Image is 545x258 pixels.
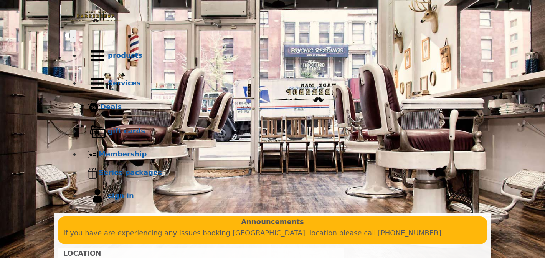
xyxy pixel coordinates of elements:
[80,182,480,210] a: sign insign in
[87,167,99,179] img: Series packages
[63,250,101,257] b: LOCATION
[99,150,147,158] b: Membership
[87,149,99,160] img: Membership
[80,164,480,182] a: Series packagesSeries packages
[87,73,108,94] img: Services
[87,45,108,66] img: Products
[65,33,70,38] input: menu toggle
[108,127,145,135] b: gift cards
[63,228,482,239] p: If you have are experiencing any issues booking [GEOGRAPHIC_DATA] location please call [PHONE_NUM...
[87,101,100,114] img: Deals
[70,30,76,42] button: menu toggle
[65,4,126,29] img: Made Man Barbershop logo
[100,103,122,111] b: Deals
[99,168,162,176] b: Series packages
[72,32,74,40] span: .
[80,97,480,118] a: DealsDeals
[108,191,134,200] b: sign in
[80,70,480,97] a: ServicesServices
[108,79,141,87] b: Services
[87,121,108,142] img: Gift cards
[80,118,480,145] a: Gift cardsgift cards
[80,42,480,70] a: Productsproducts
[108,51,142,59] b: products
[80,145,480,164] a: MembershipMembership
[87,186,108,206] img: sign in
[241,216,304,228] b: Announcements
